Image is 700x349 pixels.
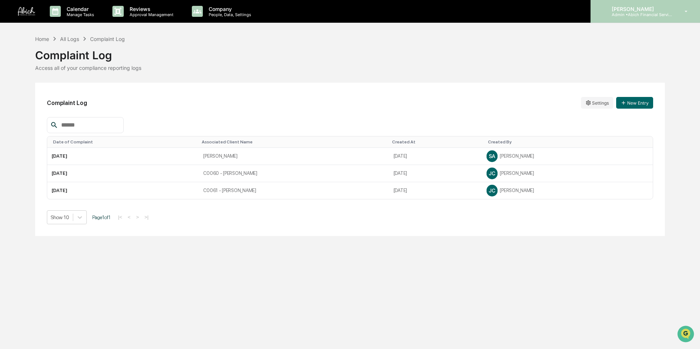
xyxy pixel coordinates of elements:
div: 🔎 [7,107,13,113]
div: Home [35,36,49,42]
td: [DATE] [389,182,482,199]
span: JC [489,170,495,176]
td: C0061 - [PERSON_NAME] [199,182,389,199]
iframe: Open customer support [677,325,696,345]
button: Start new chat [124,58,133,67]
td: [DATE] [47,165,199,182]
div: Complaint Log [35,43,665,62]
span: Data Lookup [15,106,46,113]
span: Attestations [60,92,91,100]
span: SA [489,153,495,159]
div: 🗄️ [53,93,59,99]
td: [PERSON_NAME] [199,148,389,165]
button: > [134,214,141,220]
div: [PERSON_NAME] [487,168,649,179]
div: Toggle SortBy [488,139,650,145]
div: Complaint Log [90,36,125,42]
div: Access all of your compliance reporting logs [35,65,665,71]
td: [DATE] [47,148,199,165]
a: 🔎Data Lookup [4,103,49,116]
img: 1746055101610-c473b297-6a78-478c-a979-82029cc54cd1 [7,56,21,69]
span: Page 1 of 1 [92,214,111,220]
button: New Entry [616,97,653,109]
button: |< [116,214,124,220]
div: All Logs [60,36,79,42]
p: Admin • Abich Financial Services [606,12,674,17]
p: Approval Management [124,12,177,17]
div: Toggle SortBy [392,139,479,145]
p: Company [203,6,255,12]
p: People, Data, Settings [203,12,255,17]
span: Preclearance [15,92,47,100]
div: Toggle SortBy [53,139,196,145]
td: [DATE] [389,165,482,182]
p: How can we help? [7,15,133,27]
img: logo [18,7,35,16]
div: We're available if you need us! [25,63,93,69]
td: C0060 - [PERSON_NAME] [199,165,389,182]
button: >| [142,214,150,220]
a: 🖐️Preclearance [4,89,50,102]
span: JC [489,187,495,194]
td: [DATE] [389,148,482,165]
h2: Complaint Log [47,100,87,106]
span: Pylon [73,124,89,130]
a: 🗄️Attestations [50,89,94,102]
p: Reviews [124,6,177,12]
button: Settings [581,97,613,109]
div: Start new chat [25,56,120,63]
div: Toggle SortBy [202,139,386,145]
p: Calendar [61,6,98,12]
a: Powered byPylon [52,124,89,130]
td: [DATE] [47,182,199,199]
p: Manage Tasks [61,12,98,17]
div: 🖐️ [7,93,13,99]
p: [PERSON_NAME] [606,6,674,12]
div: [PERSON_NAME] [487,151,649,162]
div: [PERSON_NAME] [487,185,649,196]
button: < [126,214,133,220]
